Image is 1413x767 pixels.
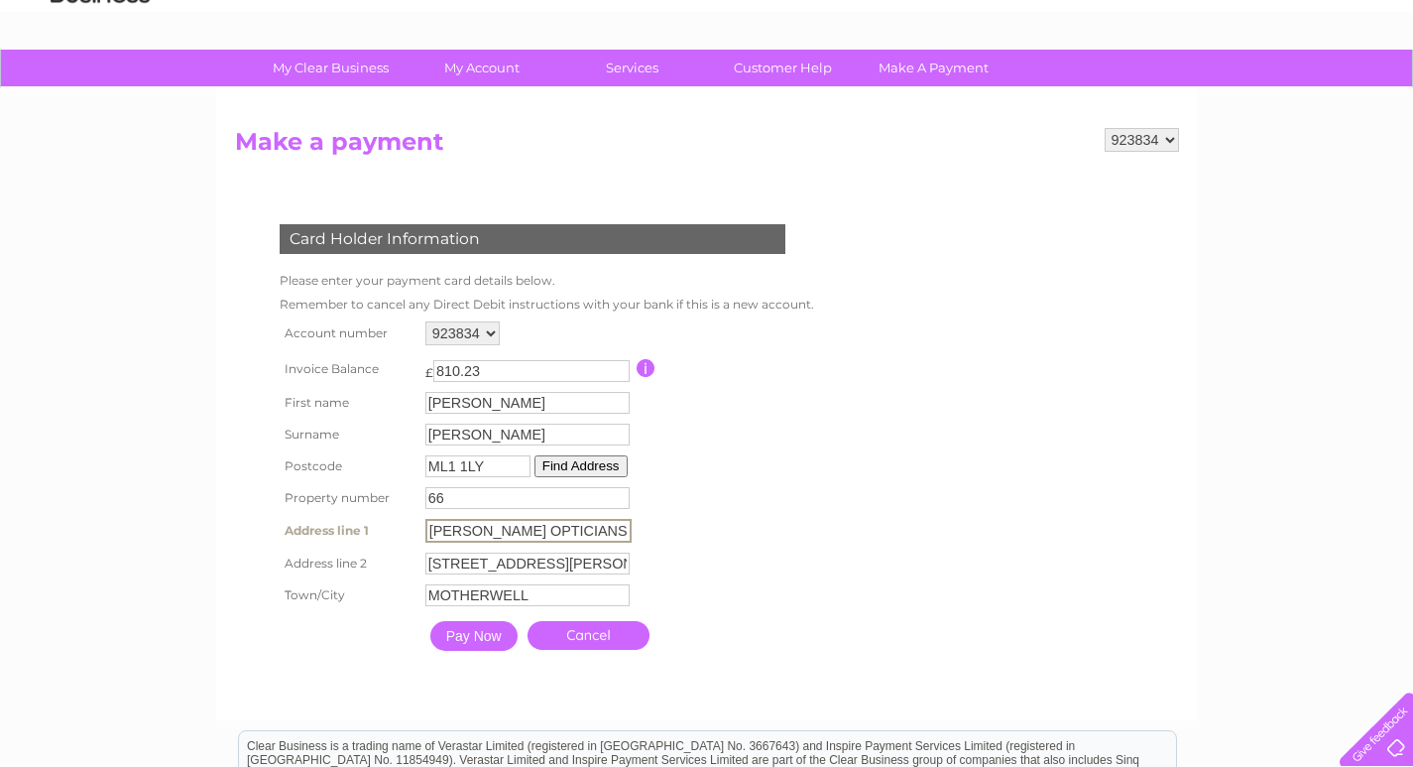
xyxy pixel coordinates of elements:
[235,128,1179,166] h2: Make a payment
[275,548,420,579] th: Address line 2
[1281,84,1330,99] a: Contact
[430,621,518,651] input: Pay Now
[534,455,628,477] button: Find Address
[425,355,433,380] td: £
[701,50,865,86] a: Customer Help
[637,359,655,377] input: Information
[239,11,1176,96] div: Clear Business is a trading name of Verastar Limited (registered in [GEOGRAPHIC_DATA] No. 3667643...
[1064,84,1102,99] a: Water
[1114,84,1157,99] a: Energy
[275,419,420,450] th: Surname
[275,482,420,514] th: Property number
[400,50,563,86] a: My Account
[275,293,819,317] td: Remember to cancel any Direct Debit instructions with your bank if this is a new account.
[275,387,420,419] th: First name
[1039,10,1176,35] a: 0333 014 3131
[275,317,420,350] th: Account number
[1169,84,1229,99] a: Telecoms
[275,450,420,482] th: Postcode
[249,50,412,86] a: My Clear Business
[852,50,1015,86] a: Make A Payment
[1349,84,1395,99] a: Log out
[550,50,714,86] a: Services
[280,224,785,254] div: Card Holder Information
[528,621,649,650] a: Cancel
[275,350,420,387] th: Invoice Balance
[50,52,151,112] img: logo.png
[1240,84,1269,99] a: Blog
[275,514,420,548] th: Address line 1
[275,579,420,611] th: Town/City
[275,269,819,293] td: Please enter your payment card details below.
